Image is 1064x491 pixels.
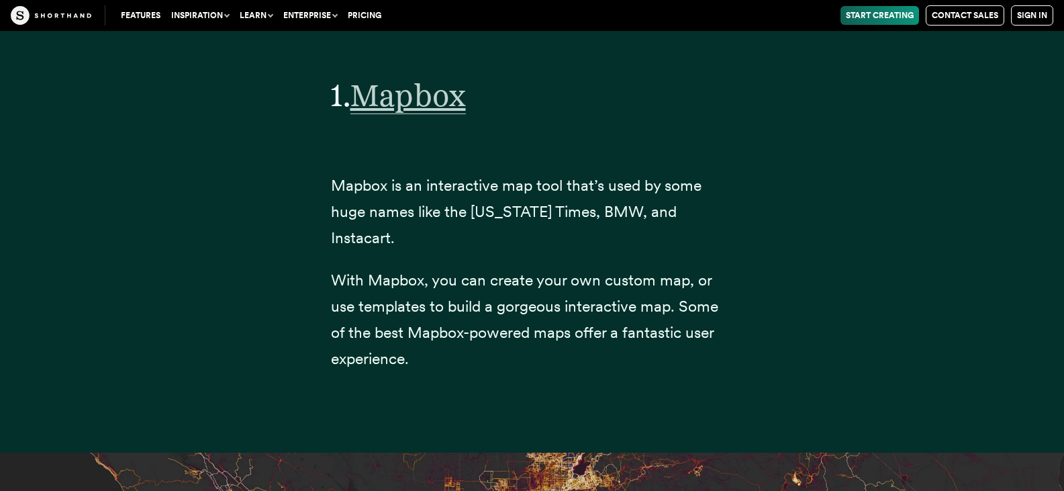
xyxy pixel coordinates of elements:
button: Inspiration [166,6,234,25]
a: Sign in [1011,5,1053,26]
img: The Craft [11,6,91,25]
span: Mapbox [350,77,466,114]
span: 1. [331,77,350,114]
button: Learn [234,6,278,25]
button: Enterprise [278,6,342,25]
a: Contact Sales [926,5,1004,26]
a: Mapbox [350,77,466,114]
span: Mapbox is an interactive map tool that’s used by some huge names like the [US_STATE] Times, BMW, ... [331,176,702,247]
a: Features [115,6,166,25]
a: Start Creating [840,6,919,25]
a: Pricing [342,6,387,25]
span: With Mapbox, you can create your own custom map, or use templates to build a gorgeous interactive... [331,271,718,368]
